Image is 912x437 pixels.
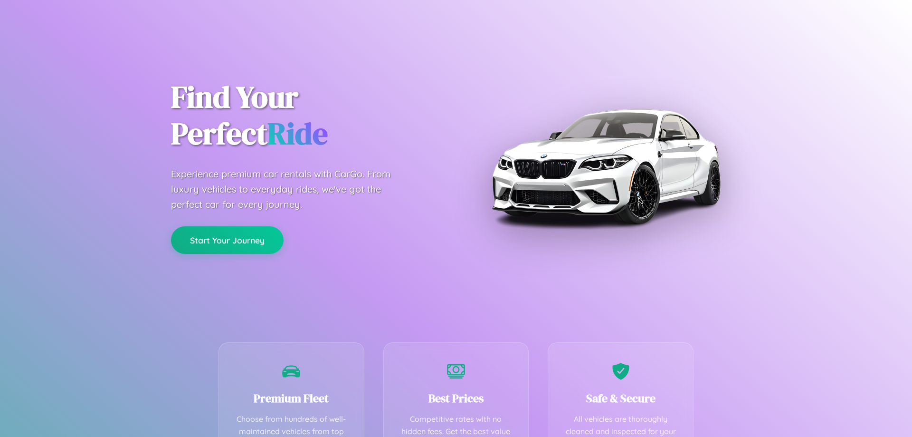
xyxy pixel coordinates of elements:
[171,226,284,254] button: Start Your Journey
[398,390,514,406] h3: Best Prices
[233,390,350,406] h3: Premium Fleet
[267,113,328,154] span: Ride
[562,390,679,406] h3: Safe & Secure
[171,79,442,152] h1: Find Your Perfect
[171,166,408,212] p: Experience premium car rentals with CarGo. From luxury vehicles to everyday rides, we've got the ...
[487,48,724,285] img: Premium BMW car rental vehicle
